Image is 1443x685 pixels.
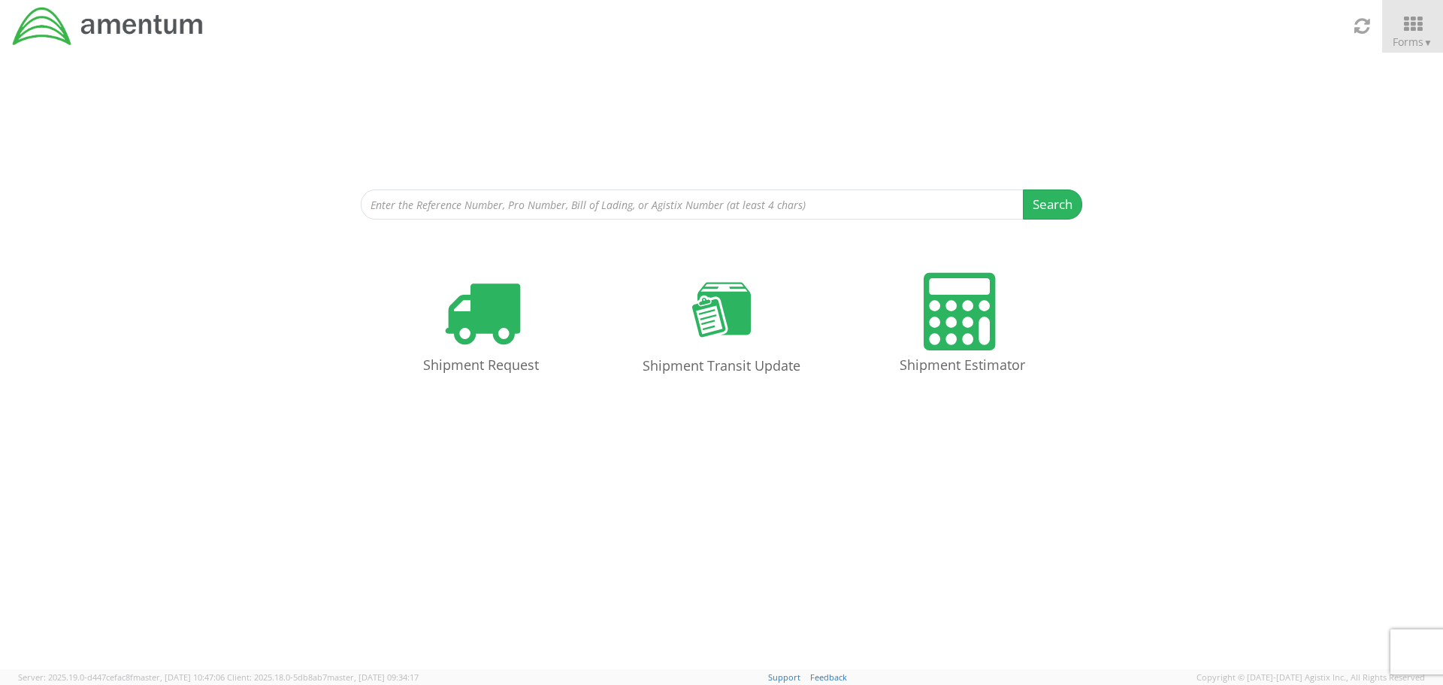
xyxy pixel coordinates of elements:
span: master, [DATE] 09:34:17 [327,671,419,683]
button: Search [1023,189,1082,220]
a: Support [768,671,800,683]
a: Feedback [810,671,847,683]
img: dyn-intl-logo-049831509241104b2a82.png [11,5,205,47]
span: ▼ [1423,36,1432,49]
span: Client: 2025.18.0-5db8ab7 [227,671,419,683]
span: master, [DATE] 10:47:06 [133,671,225,683]
span: Server: 2025.19.0-d447cefac8f [18,671,225,683]
h4: Shipment Transit Update [624,359,819,374]
a: Shipment Request [368,258,594,396]
h4: Shipment Request [383,358,579,373]
a: Shipment Estimator [849,258,1075,396]
span: Forms [1393,35,1432,49]
a: Shipment Transit Update [609,257,834,396]
h4: Shipment Estimator [864,358,1060,373]
span: Copyright © [DATE]-[DATE] Agistix Inc., All Rights Reserved [1196,671,1425,683]
input: Enter the Reference Number, Pro Number, Bill of Lading, or Agistix Number (at least 4 chars) [361,189,1024,220]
